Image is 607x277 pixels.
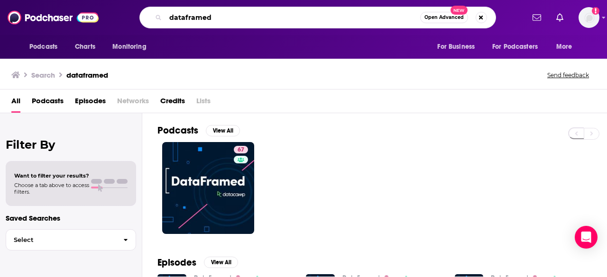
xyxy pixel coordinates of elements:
span: Networks [117,93,149,113]
button: open menu [106,38,158,56]
span: 67 [238,145,244,155]
div: Open Intercom Messenger [575,226,598,249]
button: View All [206,125,240,136]
a: Credits [160,93,185,113]
button: View All [204,257,238,268]
span: Lists [196,93,211,113]
a: Episodes [75,93,106,113]
img: User Profile [579,7,599,28]
a: Podcasts [32,93,64,113]
span: Select [6,237,116,243]
a: Show notifications dropdown [552,9,567,26]
button: open menu [23,38,70,56]
h3: Search [31,71,55,80]
span: For Podcasters [492,40,538,54]
button: Open AdvancedNew [420,12,468,23]
a: 67 [162,142,254,234]
span: Open Advanced [424,15,464,20]
a: All [11,93,20,113]
h2: Podcasts [157,125,198,136]
span: Monitoring [112,40,146,54]
button: open menu [486,38,552,56]
span: More [556,40,572,54]
div: Search podcasts, credits, & more... [139,7,496,28]
span: For Business [437,40,475,54]
h2: Episodes [157,257,196,268]
span: Charts [75,40,95,54]
button: open menu [550,38,584,56]
p: Saved Searches [6,214,136,223]
a: EpisodesView All [157,257,238,268]
span: Want to filter your results? [14,172,89,179]
button: Select [6,229,136,250]
span: Logged in as megcassidy [579,7,599,28]
span: Choose a tab above to access filters. [14,182,89,195]
img: Podchaser - Follow, Share and Rate Podcasts [8,9,99,27]
a: Show notifications dropdown [529,9,545,26]
span: New [451,6,468,15]
a: 67 [234,146,248,153]
h2: Filter By [6,138,136,152]
button: Show profile menu [579,7,599,28]
button: open menu [431,38,487,56]
h3: dataframed [66,71,108,80]
input: Search podcasts, credits, & more... [166,10,420,25]
a: Charts [69,38,101,56]
a: PodcastsView All [157,125,240,136]
span: Podcasts [29,40,57,54]
svg: Add a profile image [592,7,599,15]
button: Send feedback [544,71,592,79]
